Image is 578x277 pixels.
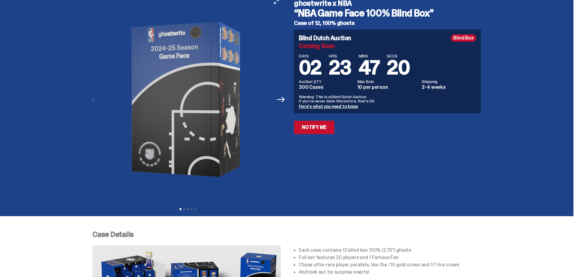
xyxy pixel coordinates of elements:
[299,270,481,275] li: And look out for surprise inserts!
[299,104,358,109] a: Here's what you need to know
[387,54,410,58] span: SECS
[183,208,185,210] button: View slide 2
[387,55,410,80] span: 20
[191,208,192,210] button: View slide 4
[357,79,418,84] dt: Max Bids
[329,54,351,58] span: HRS
[299,54,322,58] span: DAYS
[299,85,354,90] dd: 300 Cases
[299,95,476,103] p: Warning: This is a Blind Dutch Auction. If you’ve never done this before, that’s OK.
[299,35,351,41] h4: Blind Dutch Auction
[299,262,481,267] li: Chase ultra-rare player parallels, like the /10 gold crown and 1/1 fire crown
[357,85,418,90] dd: 10 per person
[194,208,196,210] button: View slide 5
[93,231,481,238] p: Case Details
[451,34,476,42] div: Blind Box
[274,93,288,106] button: Next
[294,20,481,26] h5: Case of 12, 100% ghosts
[180,208,181,210] button: View slide 1
[299,79,354,84] dt: Auction QTY
[299,248,481,253] li: Each case contains 12 blind box 100% (2.75”) ghosts
[359,55,380,80] span: 47
[359,54,380,58] span: MINS
[422,79,476,84] dt: Shipping
[299,43,476,49] div: Coming Soon
[187,208,189,210] button: View slide 3
[294,121,334,134] a: Notify Me
[422,85,476,90] dd: 2-4 weeks
[294,8,481,18] h3: “NBA Game Face 100% Blind Box”
[299,255,481,260] li: Full set features 20 players and 1 Famous Fan
[299,55,322,80] span: 02
[329,55,351,80] span: 23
